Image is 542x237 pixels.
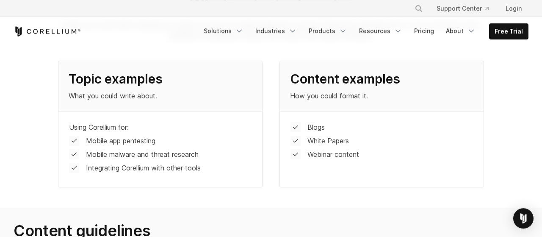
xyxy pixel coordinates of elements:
div: Navigation Menu [404,1,528,16]
button: Search [411,1,426,16]
img: icon_check_light-bg [290,149,301,159]
img: icon_check_light-bg [69,136,79,146]
p: Integrating Corellium with other tools [86,163,201,173]
p: Mobile malware and threat research [86,149,199,159]
a: Industries [250,23,302,39]
p: White Papers [307,136,349,146]
img: icon_check_light-bg [69,149,79,159]
a: Pricing [409,23,439,39]
a: Resources [354,23,407,39]
a: About [441,23,481,39]
p: Blogs [307,122,325,132]
p: Mobile app pentesting [86,136,155,146]
a: Solutions [199,23,249,39]
a: Support Center [430,1,495,16]
img: icon_check_light-bg [290,136,301,146]
a: Free Trial [489,24,528,39]
p: What you could write about. [69,91,252,101]
div: Navigation Menu [199,23,528,39]
p: Webinar content [307,149,359,159]
p: Using Corellium for: [69,122,129,132]
img: icon_check_light-bg [69,163,79,173]
a: Login [499,1,528,16]
a: Corellium Home [14,26,81,36]
div: Open Intercom Messenger [513,208,534,229]
p: How you could format it. [290,91,473,101]
a: Products [304,23,352,39]
h3: Topic examples [69,71,252,87]
img: icon_check_light-bg [290,122,301,132]
h3: Content examples [290,71,473,87]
